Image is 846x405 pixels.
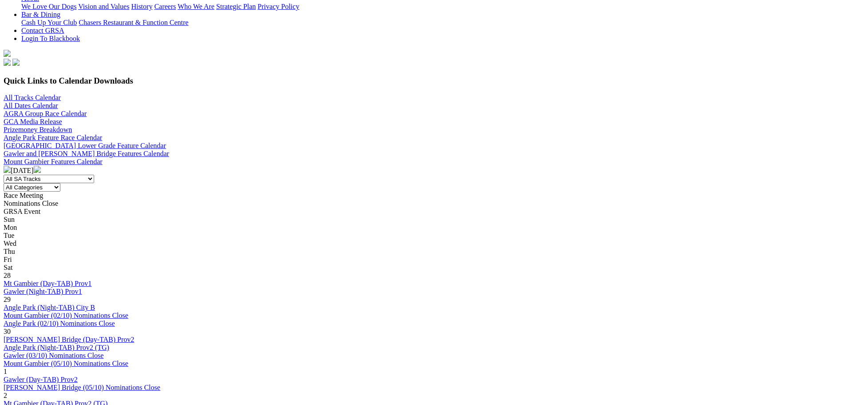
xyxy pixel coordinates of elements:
[4,256,842,264] div: Fri
[131,3,152,10] a: History
[4,272,11,279] span: 28
[4,118,62,125] a: GCA Media Release
[4,150,169,157] a: Gawler and [PERSON_NAME] Bridge Features Calendar
[4,360,128,367] a: Mount Gambier (05/10) Nominations Close
[79,19,188,26] a: Chasers Restaurant & Function Centre
[4,376,78,383] a: Gawler (Day-TAB) Prov2
[4,224,842,232] div: Mon
[4,240,842,248] div: Wed
[4,296,11,303] span: 29
[4,192,842,200] div: Race Meeting
[4,126,72,133] a: Prizemoney Breakdown
[4,216,842,224] div: Sun
[4,102,58,109] a: All Dates Calendar
[4,208,842,216] div: GRSA Event
[4,232,842,240] div: Tue
[21,19,77,26] a: Cash Up Your Club
[4,280,91,287] a: Mt Gambier (Day-TAB) Prov1
[4,288,82,295] a: Gawler (Night-TAB) Prov1
[12,59,20,66] img: twitter.svg
[4,248,842,256] div: Thu
[21,35,80,42] a: Login To Blackbook
[4,59,11,66] img: facebook.svg
[21,19,842,27] div: Bar & Dining
[4,76,842,86] h3: Quick Links to Calendar Downloads
[4,368,7,375] span: 1
[4,336,134,343] a: [PERSON_NAME] Bridge (Day-TAB) Prov2
[21,27,64,34] a: Contact GRSA
[4,166,842,175] div: [DATE]
[4,264,842,272] div: Sat
[4,110,87,117] a: AGRA Group Race Calendar
[216,3,256,10] a: Strategic Plan
[258,3,299,10] a: Privacy Policy
[78,3,129,10] a: Vision and Values
[4,50,11,57] img: logo-grsa-white.png
[4,328,11,335] span: 30
[21,11,60,18] a: Bar & Dining
[34,166,41,173] img: chevron-right-pager-white.svg
[4,142,166,149] a: [GEOGRAPHIC_DATA] Lower Grade Feature Calendar
[4,384,160,391] a: [PERSON_NAME] Bridge (05/10) Nominations Close
[4,312,128,319] a: Mount Gambier (02/10) Nominations Close
[4,134,102,141] a: Angle Park Feature Race Calendar
[4,158,103,165] a: Mount Gambier Features Calendar
[21,3,842,11] div: About
[4,304,95,311] a: Angle Park (Night-TAB) City B
[4,320,115,327] a: Angle Park (02/10) Nominations Close
[4,344,109,351] a: Angle Park (Night-TAB) Prov2 (TG)
[178,3,214,10] a: Who We Are
[4,200,842,208] div: Nominations Close
[21,3,76,10] a: We Love Our Dogs
[4,392,7,399] span: 2
[4,166,11,173] img: chevron-left-pager-white.svg
[4,94,61,101] a: All Tracks Calendar
[4,352,103,359] a: Gawler (03/10) Nominations Close
[154,3,176,10] a: Careers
